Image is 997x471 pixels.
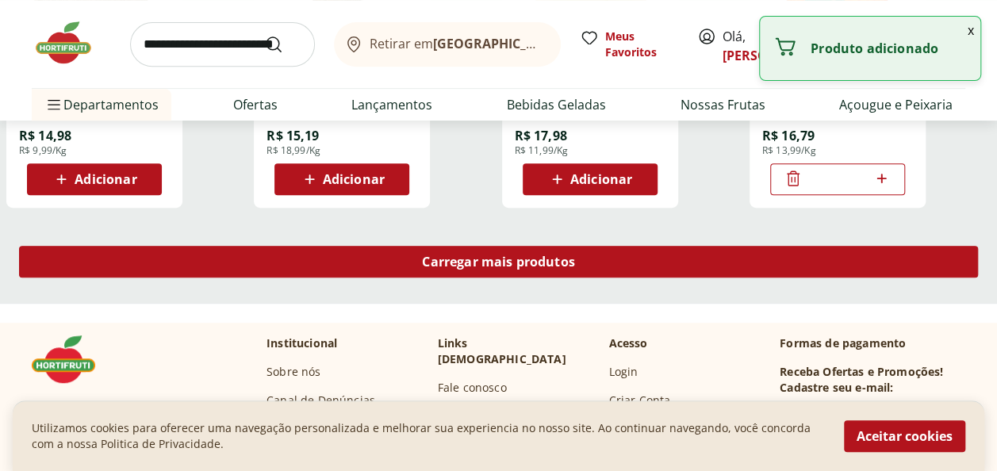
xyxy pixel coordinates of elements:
a: Bebidas Geladas [507,95,606,114]
button: Adicionar [274,163,409,195]
span: Adicionar [75,173,136,186]
span: Adicionar [570,173,632,186]
span: Olá, [723,27,793,65]
span: Adicionar [323,173,385,186]
a: Sobre nós [267,364,320,380]
a: Fale conosco [438,380,507,396]
p: Utilizamos cookies para oferecer uma navegação personalizada e melhorar sua experiencia no nosso ... [32,420,825,452]
a: Meus Favoritos [580,29,678,60]
span: R$ 15,19 [267,127,319,144]
span: R$ 9,99/Kg [19,144,67,157]
button: Retirar em[GEOGRAPHIC_DATA]/[GEOGRAPHIC_DATA] [334,22,561,67]
span: R$ 14,98 [19,127,71,144]
p: Acesso [608,335,647,351]
h3: Receba Ofertas e Promoções! [780,364,943,380]
span: R$ 11,99/Kg [515,144,569,157]
span: Meus Favoritos [605,29,678,60]
b: [GEOGRAPHIC_DATA]/[GEOGRAPHIC_DATA] [433,35,700,52]
img: Hortifruti [32,19,111,67]
a: Canal de Denúncias [267,392,375,408]
span: Carregar mais produtos [422,255,575,268]
input: search [130,22,315,67]
a: Carregar mais produtos [19,246,978,284]
a: Criar Conta [608,392,670,408]
span: R$ 18,99/Kg [267,144,320,157]
a: Ofertas [233,95,278,114]
h3: Cadastre seu e-mail: [780,380,893,396]
span: Departamentos [44,86,159,124]
a: Açougue e Peixaria [839,95,953,114]
button: Fechar notificação [961,17,980,44]
a: Login [608,364,638,380]
button: Submit Search [264,35,302,54]
img: Hortifruti [32,335,111,383]
span: R$ 17,98 [515,127,567,144]
a: Lançamentos [351,95,432,114]
p: Links [DEMOGRAPHIC_DATA] [438,335,596,367]
button: Menu [44,86,63,124]
p: Institucional [267,335,337,351]
span: Retirar em [370,36,545,51]
a: Nossas Frutas [680,95,765,114]
a: [PERSON_NAME] [723,47,826,64]
button: Aceitar cookies [844,420,965,452]
p: Produto adicionado [811,40,968,56]
span: R$ 13,99/Kg [762,144,816,157]
button: Adicionar [523,163,658,195]
button: Adicionar [27,163,162,195]
p: Formas de pagamento [780,335,965,351]
span: R$ 16,79 [762,127,815,144]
